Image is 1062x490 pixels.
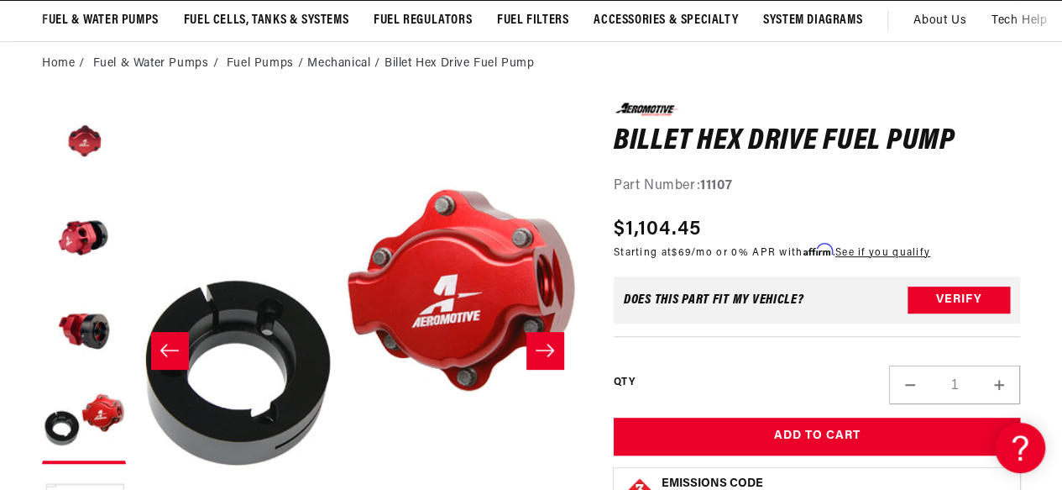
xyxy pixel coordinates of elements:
[184,12,348,29] span: Fuel Cells, Tanks & Systems
[29,1,171,40] summary: Fuel & Water Pumps
[763,12,862,29] span: System Diagrams
[385,55,535,73] li: Billet Hex Drive Fuel Pump
[42,103,126,187] button: Load image 1 in gallery view
[700,179,732,192] strong: 11107
[614,418,1020,456] button: Add to Cart
[227,55,294,73] a: Fuel Pumps
[93,55,209,73] a: Fuel & Water Pumps
[751,1,875,40] summary: System Diagrams
[908,287,1010,313] button: Verify
[662,477,763,490] strong: Emissions Code
[581,1,751,40] summary: Accessories & Specialty
[42,55,1020,73] nav: breadcrumbs
[991,12,1047,30] span: Tech Help
[497,12,568,29] span: Fuel Filters
[901,1,979,41] a: About Us
[614,245,930,261] p: Starting at /mo or 0% APR with .
[835,248,930,258] a: See if you qualify - Learn more about Affirm Financing (opens in modal)
[614,376,635,390] label: QTY
[594,12,738,29] span: Accessories & Specialty
[307,55,385,73] li: Mechanical
[614,129,1020,155] h1: Billet Hex Drive Fuel Pump
[42,380,126,464] button: Load image 4 in gallery view
[171,1,361,40] summary: Fuel Cells, Tanks & Systems
[672,248,691,258] span: $69
[42,55,75,73] a: Home
[913,14,966,27] span: About Us
[42,195,126,279] button: Load image 2 in gallery view
[42,287,126,371] button: Load image 3 in gallery view
[361,1,484,40] summary: Fuel Regulators
[42,12,159,29] span: Fuel & Water Pumps
[979,1,1059,41] summary: Tech Help
[151,332,188,369] button: Slide left
[624,293,804,307] div: Does This part fit My vehicle?
[803,244,832,256] span: Affirm
[614,176,1020,198] div: Part Number:
[526,332,563,369] button: Slide right
[374,12,472,29] span: Fuel Regulators
[484,1,581,40] summary: Fuel Filters
[614,214,702,245] span: $1,104.45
